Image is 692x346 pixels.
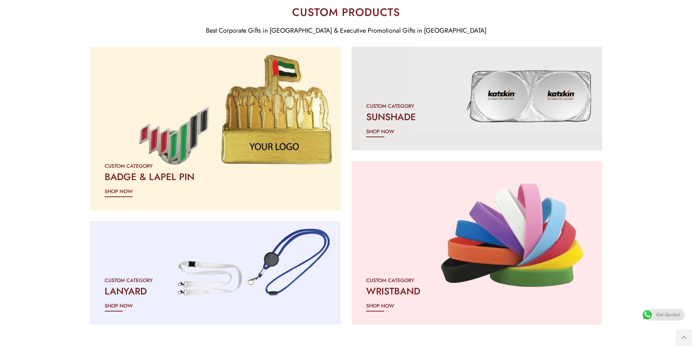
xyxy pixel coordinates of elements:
span: Get Quotes! [656,309,680,321]
span: SHOP NOW [105,187,133,196]
span: SHOP NOW [105,301,133,310]
a: CUSTOM CATEGORY BADGE & LAPEL PIN SHOP NOW [90,47,341,210]
a: CUSTOM CATEGORY WRISTBAND SHOP NOW [352,161,602,325]
span: SHOP NOW [366,127,394,136]
div: CUSTOM CATEGORY [105,276,326,285]
span: SHOP NOW [366,301,394,310]
div: CUSTOM CATEGORY [366,276,588,285]
h2: LANYARD [105,285,326,298]
h2: WRISTBAND [366,285,588,298]
div: CUSTOM CATEGORY [366,102,588,110]
div: Best Corporate Gifts in [GEOGRAPHIC_DATA] & Executive Promotional Gifts in [GEOGRAPHIC_DATA] [90,25,602,36]
a: CUSTOM CATEGORY LANYARD SHOP NOW [90,221,341,325]
a: CUSTOM CATEGORY SUNSHADE SHOP NOW [352,47,602,150]
h2: SUNSHADE [366,110,588,123]
div: CUSTOM CATEGORY [105,162,326,170]
h2: CUSTOM PRODUCTS [90,7,602,18]
h2: BADGE & LAPEL PIN [105,170,326,183]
